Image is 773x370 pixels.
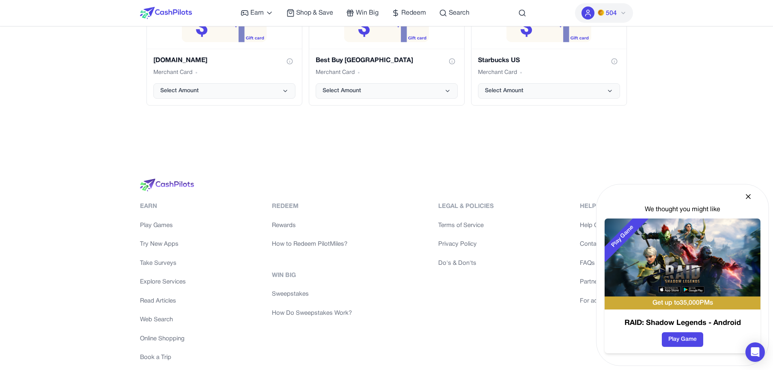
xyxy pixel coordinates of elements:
[272,240,352,249] a: How to Redeem PilotMiles?
[140,296,186,306] a: Read Articles
[316,69,355,77] span: Merchant Card
[316,56,413,65] h3: Best Buy [GEOGRAPHIC_DATA]
[140,315,186,325] a: Web Search
[153,56,207,65] h3: [DOMAIN_NAME]
[478,69,517,77] span: Merchant Card
[316,83,458,99] button: Select Amount
[346,8,379,18] a: Win Big
[272,221,352,230] a: Rewards
[449,8,469,18] span: Search
[323,87,361,95] span: Select Amount
[140,259,186,268] a: Take Surveys
[272,271,352,280] div: Win Big
[597,211,648,262] div: Play Game
[140,277,186,287] a: Explore Services
[140,7,192,19] img: CashPilots Logo
[160,87,199,95] span: Select Amount
[284,56,295,67] button: Show gift card information
[580,277,633,287] a: Partner with us
[272,309,352,318] a: How Do Sweepstakes Work?
[605,219,760,296] img: RAID: Shadow Legends - Android
[605,296,760,309] div: Get up to 35,000 PMs
[745,342,765,362] div: Open Intercom Messenger
[580,221,633,230] a: Help Center
[605,205,760,214] div: We thought you might like
[438,259,494,268] a: Do's & Don'ts
[580,240,633,249] a: Contact Us
[598,9,604,16] img: PMs
[485,87,523,95] span: Select Amount
[296,8,333,18] span: Shop & Save
[140,202,186,211] div: Earn
[580,202,633,211] div: Help & Support
[580,296,633,306] a: For advertisers
[575,3,633,23] button: PMs504
[478,83,620,99] button: Select Amount
[439,8,469,18] a: Search
[356,8,379,18] span: Win Big
[605,318,760,329] h3: RAID: Shadow Legends - Android
[153,69,192,77] span: Merchant Card
[153,83,295,99] button: Select Amount
[606,9,617,18] span: 504
[392,8,426,18] a: Redeem
[401,8,426,18] span: Redeem
[272,202,352,211] div: Redeem
[140,240,186,249] a: Try New Apps
[140,179,194,192] img: logo
[580,259,633,268] a: FAQs
[438,202,494,211] div: Legal & Policies
[286,8,333,18] a: Shop & Save
[140,334,186,344] a: Online Shopping
[478,56,520,65] h3: Starbucks US
[662,332,703,347] button: Play Game
[250,8,264,18] span: Earn
[446,56,458,67] button: Show gift card information
[438,221,494,230] a: Terms of Service
[241,8,273,18] a: Earn
[140,353,186,362] a: Book a Trip
[140,221,186,230] a: Play Games
[438,240,494,249] a: Privacy Policy
[609,56,620,67] button: Show gift card information
[272,290,352,299] a: Sweepstakes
